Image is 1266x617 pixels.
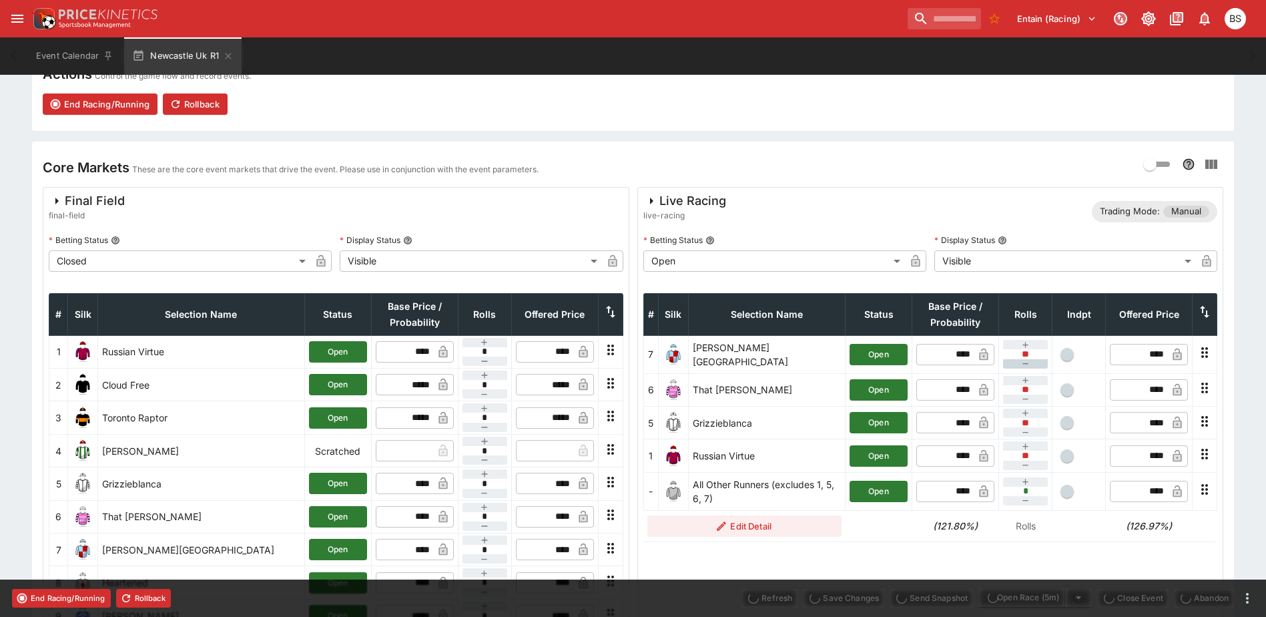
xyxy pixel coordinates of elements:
[850,379,908,401] button: Open
[49,193,125,209] div: Final Field
[1137,7,1161,31] button: Toggle light/dark mode
[111,236,120,245] button: Betting Status
[688,335,846,373] td: [PERSON_NAME][GEOGRAPHIC_DATA]
[643,234,703,246] p: Betting Status
[846,293,912,335] th: Status
[658,293,688,335] th: Silk
[309,341,367,363] button: Open
[72,374,93,395] img: runner 2
[49,250,310,272] div: Closed
[124,37,242,75] button: Newcastle Uk R1
[95,69,251,83] p: Control the game flow and record events.
[643,250,905,272] div: Open
[511,293,598,335] th: Offered Price
[49,209,125,222] span: final-field
[647,516,842,537] button: Edit Detail
[850,445,908,467] button: Open
[1239,590,1255,606] button: more
[340,234,400,246] p: Display Status
[309,407,367,429] button: Open
[1193,7,1217,31] button: Notifications
[49,401,68,434] td: 3
[1009,8,1104,29] button: Select Tenant
[1110,519,1189,533] h6: (126.97%)
[1174,590,1234,604] span: Mark an event as closed and abandoned.
[29,5,56,32] img: PriceKinetics Logo
[1221,4,1250,33] button: Brendan Scoble
[163,93,228,115] button: Rollback
[1052,293,1106,335] th: Independent
[934,250,1196,272] div: Visible
[72,572,93,594] img: runner 8
[458,293,511,335] th: Rolls
[1100,205,1160,218] p: Trading Mode:
[72,440,93,461] img: runner 4
[912,293,999,335] th: Base Price / Probability
[43,159,129,176] h4: Core Markets
[643,439,658,472] td: 1
[98,293,305,335] th: Selection Name
[28,37,121,75] button: Event Calendar
[5,7,29,31] button: open drawer
[49,500,68,533] td: 6
[309,374,367,395] button: Open
[72,506,93,528] img: runner 6
[371,293,458,335] th: Base Price / Probability
[984,8,1005,29] button: No Bookmarks
[98,335,305,368] td: Russian Virtue
[663,379,684,401] img: runner 6
[98,467,305,500] td: Grizzieblanca
[98,401,305,434] td: Toronto Raptor
[309,539,367,560] button: Open
[49,335,68,368] td: 1
[850,481,908,502] button: Open
[72,473,93,494] img: runner 5
[49,566,68,599] td: 8
[309,473,367,494] button: Open
[643,193,726,209] div: Live Racing
[688,293,846,335] th: Selection Name
[688,407,846,439] td: Grizzieblanca
[98,534,305,566] td: [PERSON_NAME][GEOGRAPHIC_DATA]
[1106,293,1193,335] th: Offered Price
[999,293,1052,335] th: Rolls
[1163,205,1209,218] span: Manual
[59,22,131,28] img: Sportsbook Management
[98,434,305,467] td: [PERSON_NAME]
[688,472,846,510] td: All Other Runners (excludes 1, 5, 6, 7)
[132,163,539,176] p: These are the core event markets that drive the event. Please use in conjunction with the event p...
[49,369,68,401] td: 2
[643,472,658,510] td: -
[705,236,715,245] button: Betting Status
[340,250,601,272] div: Visible
[309,444,367,458] p: Scratched
[850,344,908,365] button: Open
[403,236,412,245] button: Display Status
[663,412,684,433] img: runner 5
[850,412,908,433] button: Open
[643,407,658,439] td: 5
[643,373,658,406] td: 6
[304,293,371,335] th: Status
[908,8,981,29] input: search
[116,589,171,608] button: Rollback
[98,500,305,533] td: That [PERSON_NAME]
[309,506,367,528] button: Open
[68,293,98,335] th: Silk
[663,445,684,467] img: runner 1
[98,369,305,401] td: Cloud Free
[978,588,1092,607] div: split button
[643,293,658,335] th: #
[1003,519,1048,533] p: Rolls
[43,93,157,115] button: End Racing/Running
[663,481,684,502] img: blank-silk.png
[916,519,995,533] h6: (121.80%)
[72,341,93,363] img: runner 1
[12,589,111,608] button: End Racing/Running
[72,539,93,560] img: runner 7
[49,434,68,467] td: 4
[49,293,68,335] th: #
[72,407,93,429] img: runner 3
[1225,8,1246,29] div: Brendan Scoble
[49,534,68,566] td: 7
